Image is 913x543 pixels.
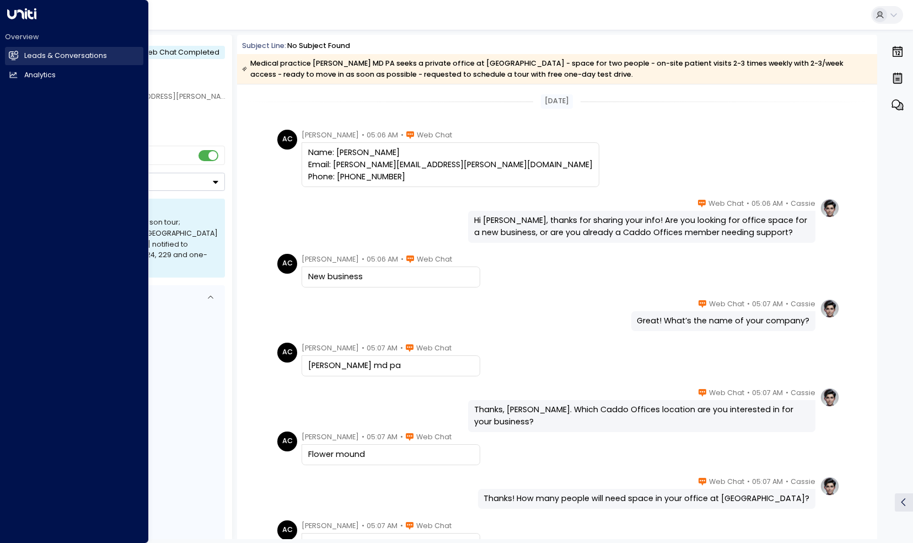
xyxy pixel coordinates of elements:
span: • [747,387,750,398]
div: Name: [PERSON_NAME] Email: [PERSON_NAME][EMAIL_ADDRESS][PERSON_NAME][DOMAIN_NAME] Phone: [PHONE_N... [308,147,593,183]
div: Thanks, [PERSON_NAME]. Which Caddo Offices location are you interested in for your business? [474,404,809,428]
span: [PERSON_NAME] [302,343,359,354]
span: Web Chat [416,520,452,531]
span: • [401,130,404,141]
span: Web Chat [709,476,744,487]
span: 05:06 AM [367,254,398,265]
span: • [362,130,364,141]
div: No subject found [287,41,350,51]
span: • [362,432,364,443]
span: 05:06 AM [367,130,398,141]
div: New business [308,271,474,283]
span: 05:07 AM [367,520,398,531]
img: profile-logo.png [820,198,840,218]
div: AC [277,130,297,150]
h2: Leads & Conversations [24,51,107,61]
span: • [400,343,403,354]
h2: Analytics [24,70,56,81]
div: AC [277,520,297,540]
span: 05:06 AM [751,198,783,209]
span: Cassie [791,299,815,310]
span: • [786,476,788,487]
span: • [401,254,404,265]
span: Web Chat [708,198,744,209]
span: Web Chat [416,343,452,354]
span: • [400,432,403,443]
span: Web Chat [709,387,744,398]
img: profile-logo.png [820,299,840,318]
div: Medical practice [PERSON_NAME] MD PA seeks a private office at [GEOGRAPHIC_DATA] - space for two ... [242,58,871,80]
span: • [400,520,403,531]
span: Cassie [791,387,815,398]
a: Analytics [5,66,143,84]
img: profile-logo.png [820,387,840,407]
span: Cassie [791,198,815,209]
span: [PERSON_NAME] [302,432,359,443]
img: profile-logo.png [820,476,840,496]
span: Web Chat [416,432,452,443]
div: Thanks! How many people will need space in your office at [GEOGRAPHIC_DATA]? [484,493,809,505]
a: Leads & Conversations [5,47,143,65]
div: AC [277,343,297,363]
div: [PERSON_NAME] md pa [308,360,474,372]
span: Web Chat Completed [141,47,219,57]
span: Web Chat [417,254,452,265]
span: Web Chat [417,130,452,141]
div: AC [277,432,297,451]
span: 05:07 AM [752,299,783,310]
span: 05:07 AM [367,432,398,443]
div: AC [277,254,297,274]
span: Subject Line: [242,41,286,50]
span: • [746,198,749,209]
span: • [362,254,364,265]
span: [PERSON_NAME] [302,520,359,531]
span: 05:07 AM [752,476,783,487]
span: • [786,299,788,310]
h2: Overview [5,32,143,42]
span: [PERSON_NAME] [302,254,359,265]
span: [PERSON_NAME][EMAIL_ADDRESS][PERSON_NAME][DOMAIN_NAME] [58,92,292,101]
div: Great! What’s the name of your company? [637,315,809,327]
span: • [362,343,364,354]
div: Flower mound [308,449,474,461]
span: 05:07 AM [752,387,783,398]
span: Web Chat [709,299,744,310]
span: • [747,299,750,310]
span: Cassie [791,476,815,487]
span: • [362,520,364,531]
span: • [747,476,750,487]
span: • [786,387,788,398]
span: • [786,198,788,209]
span: [PERSON_NAME] [302,130,359,141]
span: 05:07 AM [367,343,398,354]
div: [DATE] [541,94,573,109]
div: Hi [PERSON_NAME], thanks for sharing your info! Are you looking for office space for a new busine... [474,215,809,238]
